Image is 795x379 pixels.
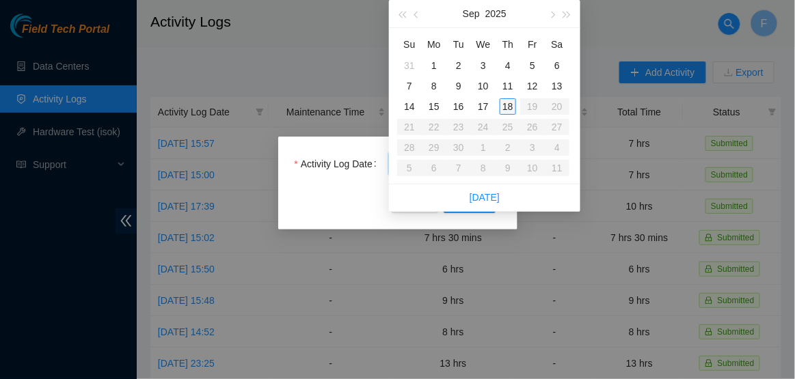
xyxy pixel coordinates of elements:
td: 2025-09-09 [446,76,471,96]
td: 2025-09-02 [446,55,471,76]
th: Tu [446,33,471,55]
td: 2025-09-05 [520,55,545,76]
td: 2025-09-11 [496,76,520,96]
div: 5 [524,57,541,74]
div: 1 [426,57,442,74]
th: Su [397,33,422,55]
td: 2025-09-08 [422,76,446,96]
div: 16 [450,98,467,115]
div: 17 [475,98,491,115]
td: 2025-09-14 [397,96,422,117]
div: 9 [450,78,467,94]
label: Activity Log Date [295,153,382,175]
div: 14 [401,98,418,115]
th: Fr [520,33,545,55]
td: 2025-09-13 [545,76,569,96]
td: 2025-08-31 [397,55,422,76]
td: 2025-09-15 [422,96,446,117]
div: 15 [426,98,442,115]
td: 2025-09-07 [397,76,422,96]
td: 2025-09-10 [471,76,496,96]
div: 13 [549,78,565,94]
td: 2025-09-16 [446,96,471,117]
td: 2025-09-01 [422,55,446,76]
div: 18 [500,98,516,115]
td: 2025-09-17 [471,96,496,117]
th: Th [496,33,520,55]
th: We [471,33,496,55]
div: 12 [524,78,541,94]
th: Sa [545,33,569,55]
a: [DATE] [470,192,500,203]
div: 2 [450,57,467,74]
td: 2025-09-18 [496,96,520,117]
td: 2025-09-03 [471,55,496,76]
div: 31 [401,57,418,74]
div: 10 [475,78,491,94]
div: 11 [500,78,516,94]
th: Mo [422,33,446,55]
div: 3 [475,57,491,74]
td: 2025-09-06 [545,55,569,76]
td: 2025-09-12 [520,76,545,96]
div: 4 [500,57,516,74]
td: 2025-09-04 [496,55,520,76]
div: 7 [401,78,418,94]
div: 6 [549,57,565,74]
div: 8 [426,78,442,94]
